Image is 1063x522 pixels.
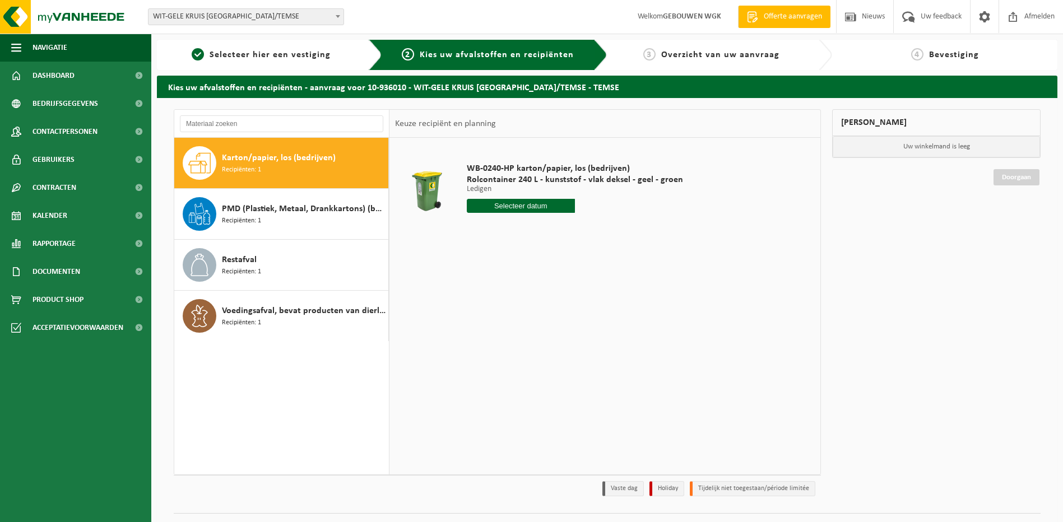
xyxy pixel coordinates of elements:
[222,202,386,216] span: PMD (Plastiek, Metaal, Drankkartons) (bedrijven)
[389,110,502,138] div: Keuze recipiënt en planning
[33,286,83,314] span: Product Shop
[33,118,98,146] span: Contactpersonen
[33,62,75,90] span: Dashboard
[663,12,721,21] strong: GEBOUWEN WGK
[33,230,76,258] span: Rapportage
[222,151,336,165] span: Karton/papier, los (bedrijven)
[148,8,344,25] span: WIT-GELE KRUIS OOST-VLAANDEREN/TEMSE
[222,267,261,277] span: Recipiënten: 1
[467,163,683,174] span: WB-0240-HP karton/papier, los (bedrijven)
[467,174,683,185] span: Rolcontainer 240 L - kunststof - vlak deksel - geel - groen
[33,174,76,202] span: Contracten
[222,318,261,328] span: Recipiënten: 1
[602,481,644,496] li: Vaste dag
[33,202,67,230] span: Kalender
[467,199,575,213] input: Selecteer datum
[222,216,261,226] span: Recipiënten: 1
[222,304,386,318] span: Voedingsafval, bevat producten van dierlijke oorsprong, onverpakt, categorie 3
[222,253,257,267] span: Restafval
[402,48,414,60] span: 2
[157,76,1057,97] h2: Kies uw afvalstoffen en recipiënten - aanvraag voor 10-936010 - WIT-GELE KRUIS [GEOGRAPHIC_DATA]/...
[833,136,1040,157] p: Uw winkelmand is leeg
[174,240,389,291] button: Restafval Recipiënten: 1
[33,258,80,286] span: Documenten
[33,314,123,342] span: Acceptatievoorwaarden
[163,48,360,62] a: 1Selecteer hier een vestiging
[832,109,1041,136] div: [PERSON_NAME]
[643,48,656,60] span: 3
[148,9,343,25] span: WIT-GELE KRUIS OOST-VLAANDEREN/TEMSE
[690,481,815,496] li: Tijdelijk niet toegestaan/période limitée
[192,48,204,60] span: 1
[210,50,331,59] span: Selecteer hier een vestiging
[222,165,261,175] span: Recipiënten: 1
[994,169,1039,185] a: Doorgaan
[929,50,979,59] span: Bevestiging
[174,291,389,341] button: Voedingsafval, bevat producten van dierlijke oorsprong, onverpakt, categorie 3 Recipiënten: 1
[420,50,574,59] span: Kies uw afvalstoffen en recipiënten
[738,6,830,28] a: Offerte aanvragen
[180,115,383,132] input: Materiaal zoeken
[761,11,825,22] span: Offerte aanvragen
[911,48,923,60] span: 4
[649,481,684,496] li: Holiday
[467,185,683,193] p: Ledigen
[661,50,779,59] span: Overzicht van uw aanvraag
[174,189,389,240] button: PMD (Plastiek, Metaal, Drankkartons) (bedrijven) Recipiënten: 1
[33,34,67,62] span: Navigatie
[33,146,75,174] span: Gebruikers
[174,138,389,189] button: Karton/papier, los (bedrijven) Recipiënten: 1
[33,90,98,118] span: Bedrijfsgegevens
